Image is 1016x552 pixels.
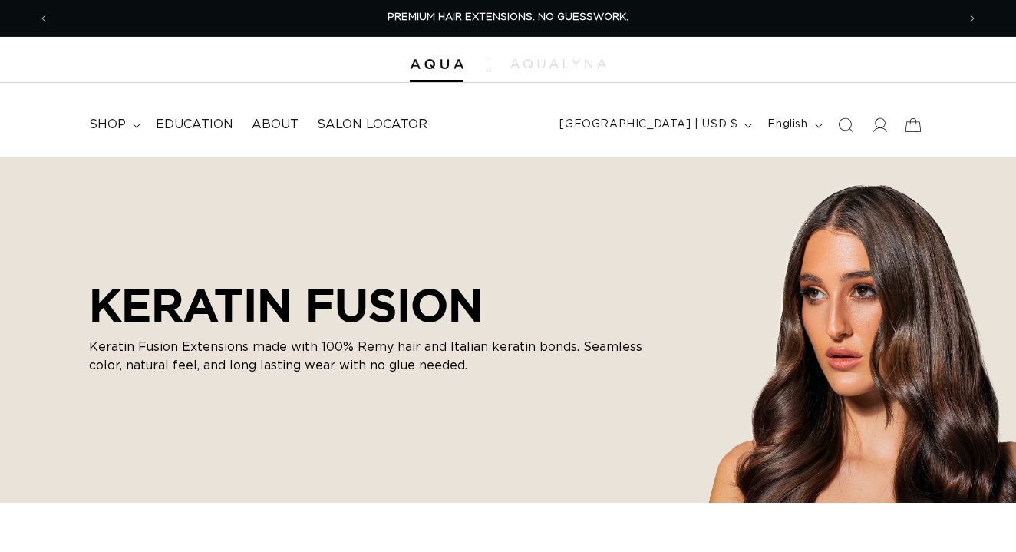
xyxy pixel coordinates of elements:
[955,4,989,33] button: Next announcement
[89,338,672,375] p: Keratin Fusion Extensions made with 100% Remy hair and Italian keratin bonds. Seamless color, nat...
[758,111,828,140] button: English
[550,111,758,140] button: [GEOGRAPHIC_DATA] | USD $
[510,59,606,68] img: aqualyna.com
[27,4,61,33] button: Previous announcement
[252,117,299,133] span: About
[156,117,233,133] span: Education
[308,107,437,142] a: Salon Locator
[89,278,672,332] h2: KERATIN FUSION
[147,107,242,142] a: Education
[242,107,308,142] a: About
[388,12,628,22] span: PREMIUM HAIR EXTENSIONS. NO GUESSWORK.
[80,107,147,142] summary: shop
[89,117,126,133] span: shop
[767,117,807,133] span: English
[829,108,863,142] summary: Search
[317,117,427,133] span: Salon Locator
[559,117,737,133] span: [GEOGRAPHIC_DATA] | USD $
[410,59,463,70] img: Aqua Hair Extensions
